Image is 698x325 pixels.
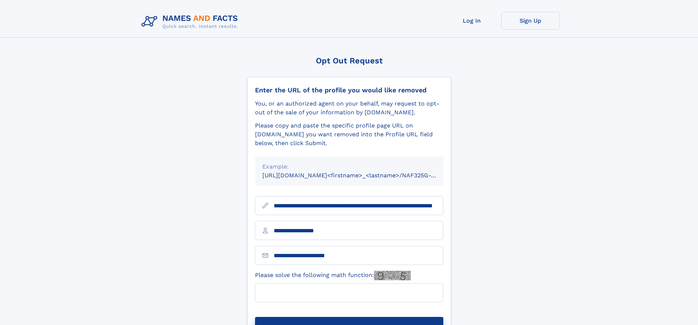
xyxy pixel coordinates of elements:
img: Logo Names and Facts [139,12,244,32]
div: Enter the URL of the profile you would like removed [255,86,443,94]
div: You, or an authorized agent on your behalf, may request to opt-out of the sale of your informatio... [255,99,443,117]
a: Sign Up [501,12,560,30]
label: Please solve the following math function: [255,271,411,280]
div: Example: [262,162,436,171]
small: [URL][DOMAIN_NAME]<firstname>_<lastname>/NAF325G-xxxxxxxx [262,172,457,179]
div: Opt Out Request [247,56,451,65]
div: Please copy and paste the specific profile page URL on [DOMAIN_NAME] you want removed into the Pr... [255,121,443,148]
a: Log In [443,12,501,30]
